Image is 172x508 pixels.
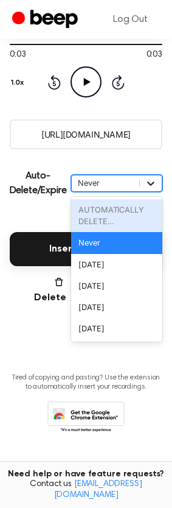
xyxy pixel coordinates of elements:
[7,479,165,501] span: Contact us
[101,5,160,34] a: Log Out
[78,177,133,189] div: Never
[71,254,162,275] div: [DATE]
[71,275,162,297] div: [DATE]
[71,232,162,253] div: Never
[71,318,162,339] div: [DATE]
[24,276,66,305] button: Delete
[10,49,26,62] span: 0:03
[10,373,162,392] p: Tired of copying and pasting? Use the extension to automatically insert your recordings.
[71,199,162,232] div: AUTOMATICALLY DELETE...
[10,169,67,198] p: Auto-Delete/Expire
[71,297,162,318] div: [DATE]
[10,232,162,266] button: Insert into Docs
[146,49,162,62] span: 0:03
[10,72,29,93] button: 1.0x
[12,8,81,32] a: Beep
[54,480,142,499] a: [EMAIL_ADDRESS][DOMAIN_NAME]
